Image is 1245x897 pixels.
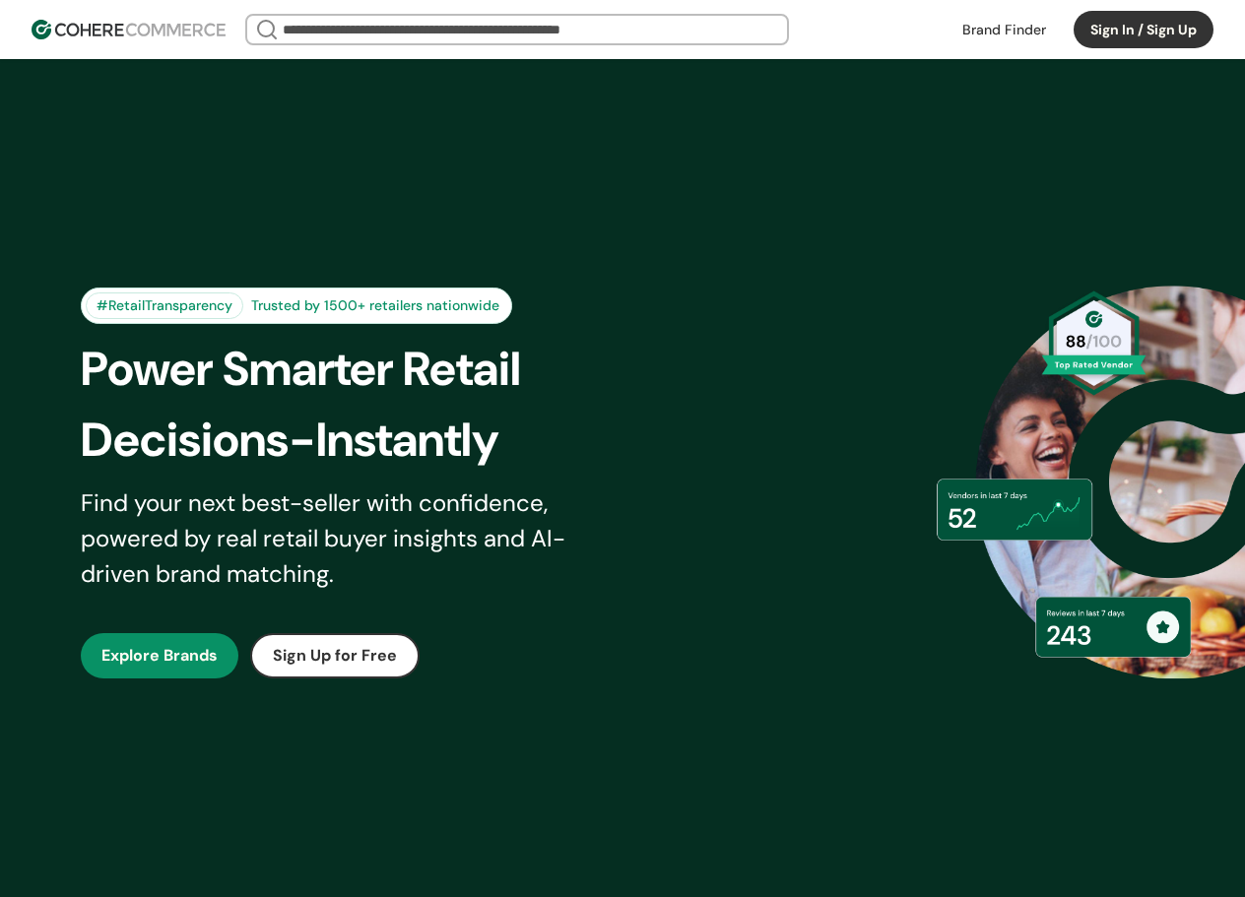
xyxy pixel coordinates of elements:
img: Cohere Logo [32,20,226,39]
div: Trusted by 1500+ retailers nationwide [243,295,507,316]
div: Power Smarter Retail [81,334,648,405]
div: #RetailTransparency [86,292,243,319]
button: Sign In / Sign Up [1074,11,1213,48]
button: Explore Brands [81,633,238,678]
button: Sign Up for Free [250,633,420,678]
div: Decisions-Instantly [81,405,648,476]
div: Find your next best-seller with confidence, powered by real retail buyer insights and AI-driven b... [81,485,620,592]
